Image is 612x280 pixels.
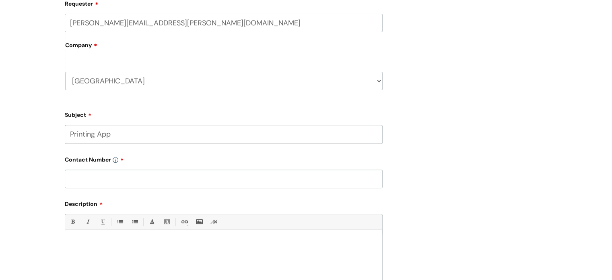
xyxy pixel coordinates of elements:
[65,14,383,32] input: Email
[113,157,118,163] img: info-icon.svg
[115,217,125,227] a: • Unordered List (Ctrl-Shift-7)
[82,217,93,227] a: Italic (Ctrl-I)
[130,217,140,227] a: 1. Ordered List (Ctrl-Shift-8)
[179,217,189,227] a: Link
[68,217,78,227] a: Bold (Ctrl-B)
[65,153,383,163] label: Contact Number
[162,217,172,227] a: Back Color
[209,217,219,227] a: Remove formatting (Ctrl-\)
[65,109,383,118] label: Subject
[147,217,157,227] a: Font Color
[194,217,204,227] a: Insert Image...
[65,198,383,207] label: Description
[65,39,383,57] label: Company
[97,217,107,227] a: Underline(Ctrl-U)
